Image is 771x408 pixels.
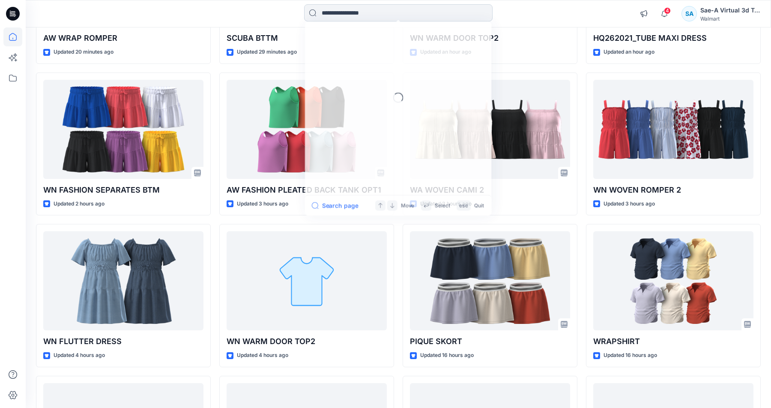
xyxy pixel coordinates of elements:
p: WN FASHION SEPARATES BTM [43,184,203,196]
p: Move [401,201,415,210]
p: PIQUE SKORT [410,335,570,348]
p: Updated 3 hours ago [237,199,288,209]
p: Updated 3 hours ago [604,199,655,209]
p: WN FLUTTER DRESS [43,335,203,348]
p: Updated 16 hours ago [604,351,657,360]
p: Updated 16 hours ago [420,351,474,360]
button: Search page [312,200,359,211]
p: HQ262021_TUBE MAXI DRESS [593,32,753,44]
p: Updated 29 minutes ago [237,48,297,57]
a: PIQUE SKORT [410,231,570,330]
p: WN WARM DOOR TOP2 [227,335,387,348]
p: Updated 4 hours ago [237,351,288,360]
p: Select [435,201,450,210]
div: Sae-A Virtual 3d Team [700,5,760,15]
a: WN FLUTTER DRESS [43,231,203,330]
p: Updated 20 minutes ago [54,48,114,57]
div: Walmart [700,15,760,22]
p: WN WOVEN ROMPER 2 [593,184,753,196]
p: Updated 2 hours ago [54,199,105,209]
p: Quit [474,201,484,210]
div: SA [681,6,697,21]
p: SCUBA BTTM [227,32,387,44]
p: Updated an hour ago [604,48,654,57]
p: esc [459,201,468,210]
span: 4 [664,7,671,14]
a: WN WARM DOOR TOP2 [227,231,387,330]
p: WRAPSHIRT [593,335,753,348]
p: AW FASHION PLEATED BACK TANK OPT1 [227,184,387,196]
p: AW WRAP ROMPER [43,32,203,44]
a: WRAPSHIRT [593,231,753,330]
p: Updated 4 hours ago [54,351,105,360]
a: WN WOVEN ROMPER 2 [593,80,753,179]
a: WN FASHION SEPARATES BTM [43,80,203,179]
a: AW FASHION PLEATED BACK TANK OPT1 [227,80,387,179]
